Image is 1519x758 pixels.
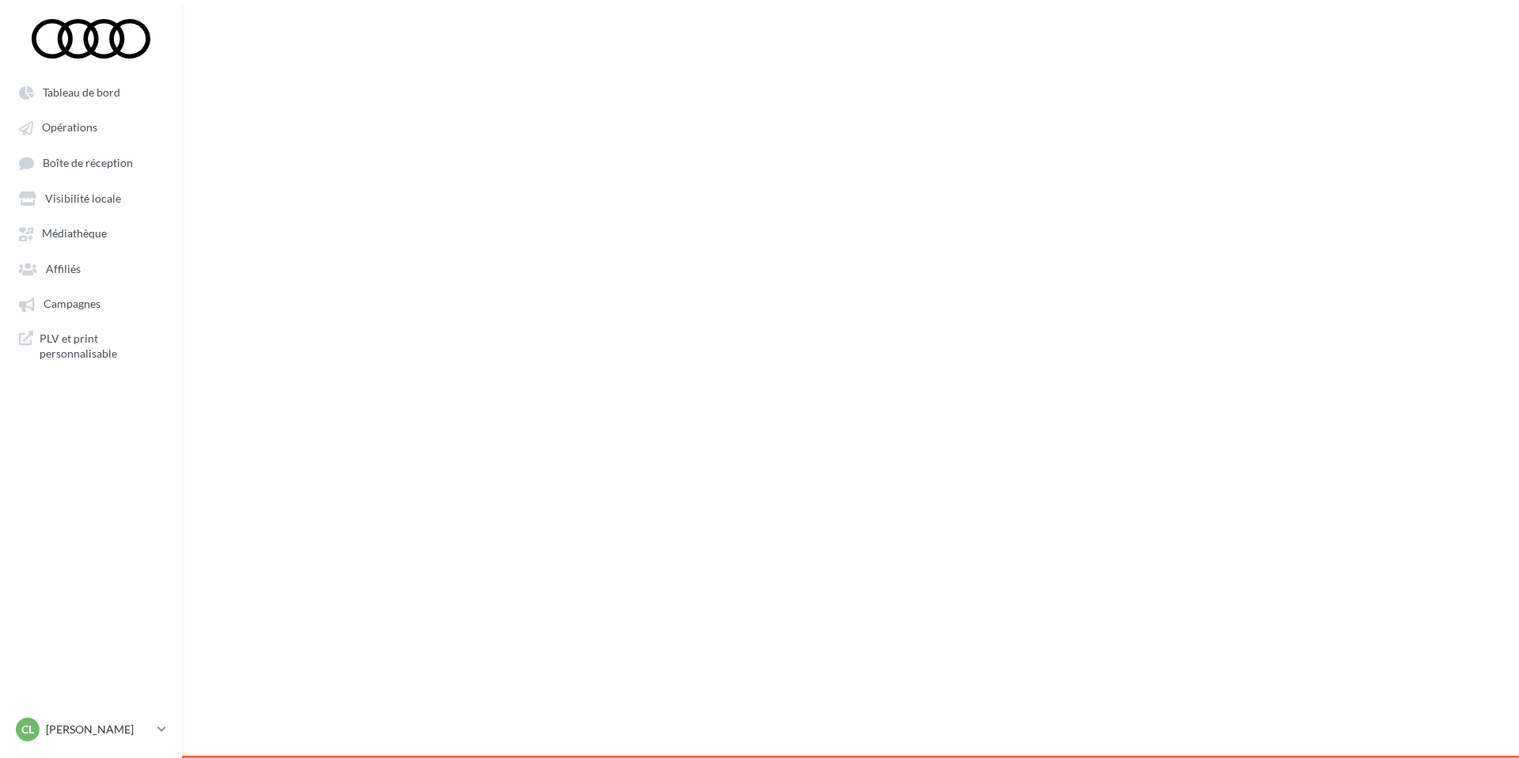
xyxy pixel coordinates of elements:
a: Campagnes [9,289,172,317]
span: Cl [21,722,34,737]
a: Médiathèque [9,218,172,247]
span: Visibilité locale [45,191,121,205]
a: Tableau de bord [9,78,172,106]
span: Campagnes [44,298,100,311]
a: PLV et print personnalisable [9,324,172,368]
span: Affiliés [46,262,81,275]
span: Boîte de réception [43,156,133,169]
a: Visibilité locale [9,184,172,212]
p: [PERSON_NAME] [46,722,151,737]
span: Opérations [42,121,97,135]
span: Tableau de bord [43,85,120,99]
a: Affiliés [9,254,172,282]
span: PLV et print personnalisable [40,331,163,362]
a: Opérations [9,112,172,141]
a: Cl [PERSON_NAME] [13,714,169,745]
a: Boîte de réception [9,148,172,177]
span: Médiathèque [42,227,107,241]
